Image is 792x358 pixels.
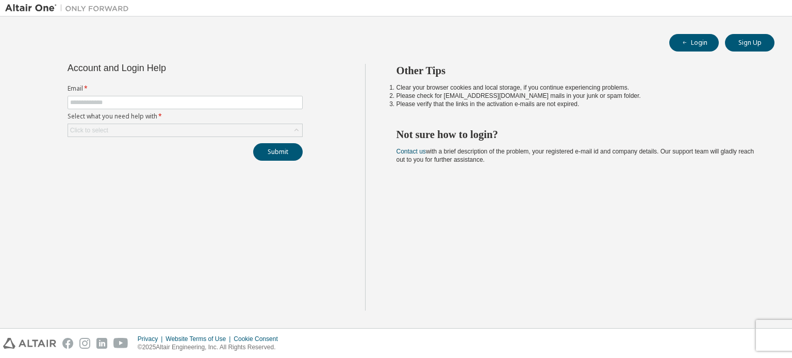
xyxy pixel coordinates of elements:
[62,338,73,349] img: facebook.svg
[725,34,774,52] button: Sign Up
[70,126,108,134] div: Click to select
[68,112,303,121] label: Select what you need help with
[138,343,284,352] p: © 2025 Altair Engineering, Inc. All Rights Reserved.
[138,335,166,343] div: Privacy
[669,34,719,52] button: Login
[253,143,303,161] button: Submit
[79,338,90,349] img: instagram.svg
[5,3,134,13] img: Altair One
[3,338,56,349] img: altair_logo.svg
[397,83,756,92] li: Clear your browser cookies and local storage, if you continue experiencing problems.
[397,64,756,77] h2: Other Tips
[96,338,107,349] img: linkedin.svg
[397,92,756,100] li: Please check for [EMAIL_ADDRESS][DOMAIN_NAME] mails in your junk or spam folder.
[68,84,303,93] label: Email
[166,335,234,343] div: Website Terms of Use
[234,335,284,343] div: Cookie Consent
[113,338,128,349] img: youtube.svg
[68,64,256,72] div: Account and Login Help
[397,128,756,141] h2: Not sure how to login?
[68,124,302,137] div: Click to select
[397,100,756,108] li: Please verify that the links in the activation e-mails are not expired.
[397,148,754,163] span: with a brief description of the problem, your registered e-mail id and company details. Our suppo...
[397,148,426,155] a: Contact us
